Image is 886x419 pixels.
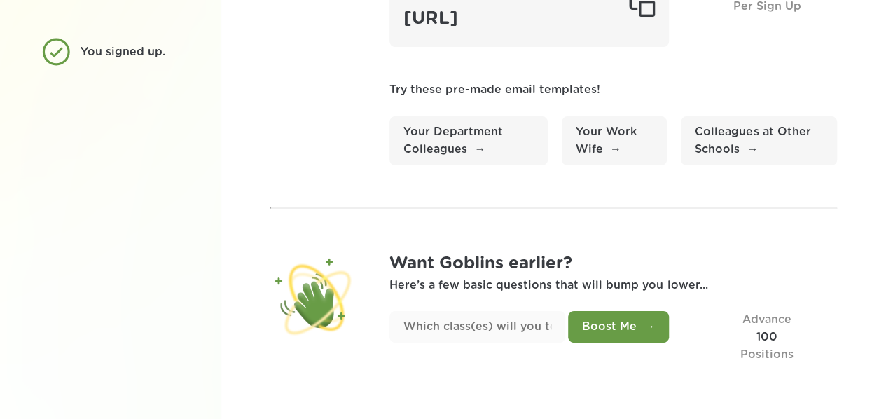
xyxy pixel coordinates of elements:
[681,116,837,165] a: Colleagues at Other Schools
[81,43,169,61] div: You signed up.
[389,116,548,165] a: Your Department Colleagues
[568,311,669,343] button: Boost Me
[740,349,794,360] span: Positions
[697,311,837,363] div: 100
[389,81,837,99] p: Try these pre-made email templates!
[389,277,837,294] p: Here’s a few basic questions that will bump you lower...
[733,1,801,12] span: Per Sign Up
[742,314,791,325] span: Advance
[389,251,837,277] h1: Want Goblins earlier?
[389,311,565,343] input: Which class(es) will you teach this year?
[562,116,667,165] a: Your Work Wife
